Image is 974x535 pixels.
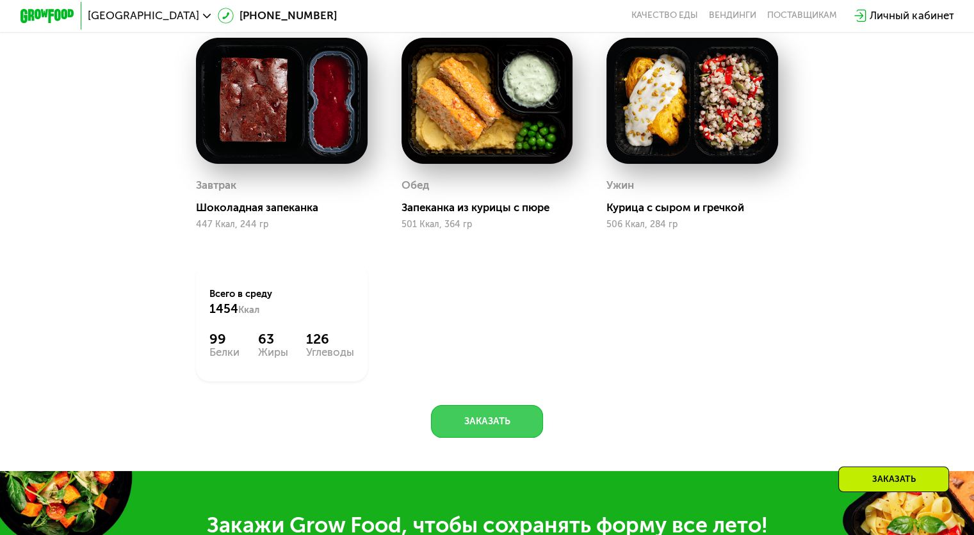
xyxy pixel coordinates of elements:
[258,347,288,358] div: Жиры
[606,220,778,230] div: 506 Ккал, 284 гр
[196,220,368,230] div: 447 Ккал, 244 гр
[196,175,236,196] div: Завтрак
[402,201,583,214] div: Запеканка из курицы с пюре
[306,331,354,347] div: 126
[631,10,698,21] a: Качество еды
[606,201,788,214] div: Курица с сыром и гречкой
[258,331,288,347] div: 63
[709,10,756,21] a: Вендинги
[238,304,259,315] span: Ккал
[402,175,429,196] div: Обед
[767,10,837,21] div: поставщикам
[88,10,199,21] span: [GEOGRAPHIC_DATA]
[870,8,954,24] div: Личный кабинет
[306,347,354,358] div: Углеводы
[606,175,634,196] div: Ужин
[838,467,949,492] div: Заказать
[209,287,353,317] div: Всего в среду
[209,331,239,347] div: 99
[218,8,337,24] a: [PHONE_NUMBER]
[431,405,543,438] button: Заказать
[209,301,238,316] span: 1454
[402,220,573,230] div: 501 Ккал, 364 гр
[196,201,378,214] div: Шоколадная запеканка
[209,347,239,358] div: Белки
